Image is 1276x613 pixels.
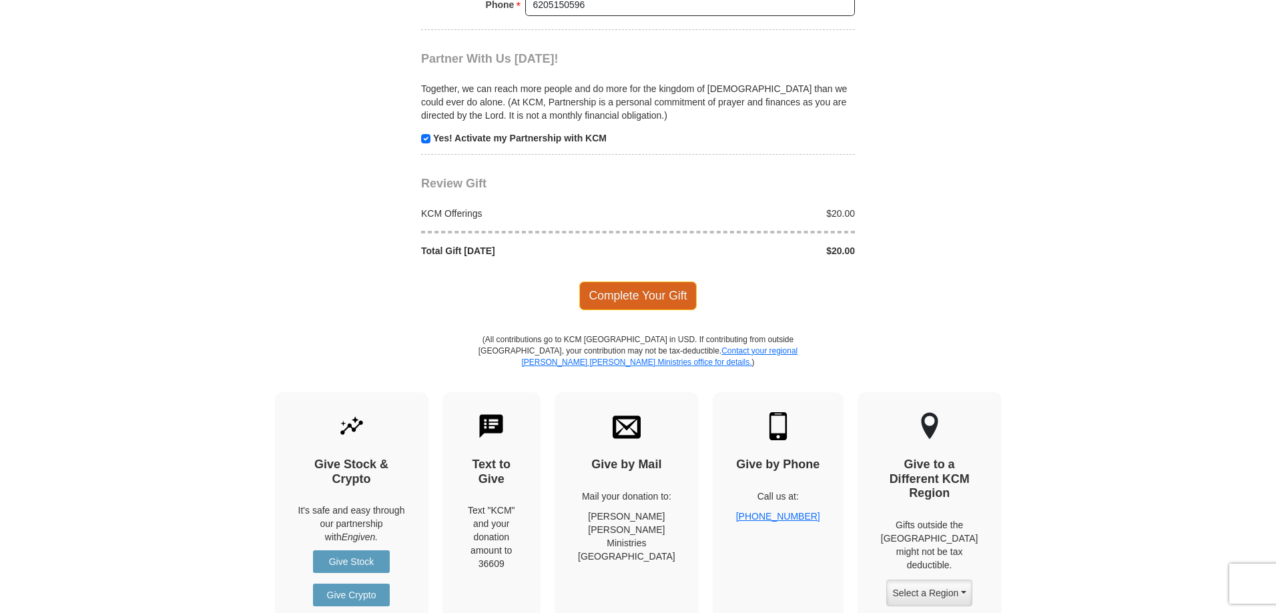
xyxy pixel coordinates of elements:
[521,346,797,367] a: Contact your regional [PERSON_NAME] [PERSON_NAME] Ministries office for details.
[313,584,390,606] a: Give Crypto
[920,412,939,440] img: other-region
[881,518,978,572] p: Gifts outside the [GEOGRAPHIC_DATA] might not be tax deductible.
[638,207,862,220] div: $20.00
[298,504,405,544] p: It's safe and easy through our partnership with
[421,177,487,190] span: Review Gift
[881,458,978,501] h4: Give to a Different KCM Region
[578,458,675,472] h4: Give by Mail
[478,334,798,392] p: (All contributions go to KCM [GEOGRAPHIC_DATA] in USD. If contributing from outside [GEOGRAPHIC_D...
[414,244,639,257] div: Total Gift [DATE]
[421,52,559,65] span: Partner With Us [DATE]!
[578,510,675,563] p: [PERSON_NAME] [PERSON_NAME] Ministries [GEOGRAPHIC_DATA]
[613,412,641,440] img: envelope.svg
[477,412,505,440] img: text-to-give.svg
[638,244,862,257] div: $20.00
[466,458,518,486] h4: Text to Give
[433,133,607,143] strong: Yes! Activate my Partnership with KCM
[764,412,792,440] img: mobile.svg
[342,532,378,542] i: Engiven.
[886,580,972,606] button: Select a Region
[466,504,518,570] div: Text "KCM" and your donation amount to 36609
[338,412,366,440] img: give-by-stock.svg
[736,511,820,522] a: [PHONE_NUMBER]
[298,458,405,486] h4: Give Stock & Crypto
[578,490,675,503] p: Mail your donation to:
[414,207,639,220] div: KCM Offerings
[421,82,855,122] p: Together, we can reach more people and do more for the kingdom of [DEMOGRAPHIC_DATA] than we coul...
[579,281,697,310] span: Complete Your Gift
[736,458,820,472] h4: Give by Phone
[736,490,820,503] p: Call us at:
[313,550,390,573] a: Give Stock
